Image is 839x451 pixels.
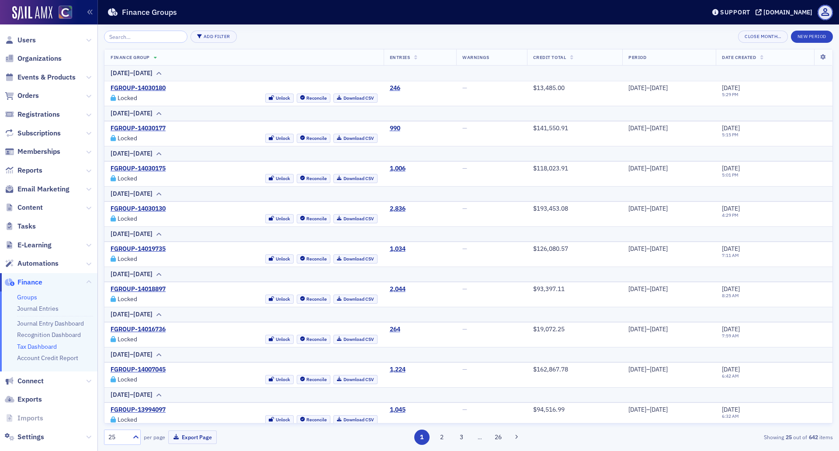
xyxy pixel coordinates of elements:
span: [DATE] [722,205,740,212]
a: Exports [5,395,42,404]
span: Connect [17,376,44,386]
div: [DOMAIN_NAME] [763,8,812,16]
button: Reconcile [297,375,331,384]
a: FGROUP-13994097 [111,406,166,414]
div: Support [720,8,750,16]
div: 1,045 [390,406,406,414]
div: [DATE]–[DATE] [111,229,153,239]
div: [DATE]–[DATE] [111,270,153,279]
span: [DATE] [722,245,740,253]
div: Locked [118,216,137,221]
time: 6:32 AM [722,413,739,419]
span: [DATE] [722,164,740,172]
a: Download CSV [333,254,378,264]
span: Orders [17,91,39,101]
span: [DATE] [722,325,740,333]
a: Automations [5,259,59,268]
span: Organizations [17,54,62,63]
a: Recognition Dashboard [17,331,81,339]
div: Locked [118,417,137,422]
div: Locked [118,297,137,302]
a: Registrations [5,110,60,119]
a: Download CSV [333,174,378,183]
span: — [462,164,467,172]
span: Profile [818,5,833,20]
button: 3 [454,430,469,445]
span: Events & Products [17,73,76,82]
a: 2,044 [390,285,406,293]
a: Tasks [5,222,36,231]
span: Reports [17,166,42,175]
a: 1,034 [390,245,406,253]
div: [DATE]–[DATE] [111,390,153,399]
span: — [462,406,467,413]
div: [DATE]–[DATE] [628,125,710,132]
a: Orders [5,91,39,101]
span: $162,867.78 [533,365,568,373]
a: Download CSV [333,295,378,304]
div: [DATE]–[DATE] [628,406,710,414]
span: Registrations [17,110,60,119]
span: $19,072.25 [533,325,565,333]
span: Content [17,203,43,212]
span: $193,453.08 [533,205,568,212]
a: Download CSV [333,375,378,384]
a: Organizations [5,54,62,63]
button: Reconcile [297,174,331,183]
button: Add Filter [191,31,237,43]
strong: 25 [784,433,793,441]
span: $94,516.99 [533,406,565,413]
span: Imports [17,413,43,423]
button: Reconcile [297,134,331,143]
div: 990 [390,125,400,132]
a: Email Marketing [5,184,69,194]
button: New Period [791,31,833,43]
div: [DATE]–[DATE] [111,350,153,359]
button: Reconcile [297,415,331,424]
a: 1,006 [390,165,406,173]
input: Search… [104,31,187,43]
a: FGROUP-14018897 [111,285,166,293]
span: $126,080.57 [533,245,568,253]
div: 2,836 [390,205,406,213]
span: [DATE] [722,124,740,132]
img: SailAMX [12,6,52,20]
div: [DATE]–[DATE] [111,189,153,198]
span: E-Learning [17,240,52,250]
span: Period [628,54,646,60]
time: 7:11 AM [722,252,739,258]
h1: Finance Groups [122,7,177,17]
a: Connect [5,376,44,386]
a: Download CSV [333,94,378,103]
a: Content [5,203,43,212]
time: 5:01 PM [722,172,738,178]
button: [DOMAIN_NAME] [756,9,815,15]
div: Showing out of items [596,433,833,441]
button: Unlock [265,174,294,183]
div: [DATE]–[DATE] [628,285,710,293]
span: $93,397.11 [533,285,565,293]
a: Journal Entries [17,305,59,312]
div: [DATE]–[DATE] [628,326,710,333]
a: FGROUP-14019735 [111,245,166,253]
div: Locked [118,337,137,342]
img: SailAMX [59,6,72,19]
a: Settings [5,432,44,442]
a: Download CSV [333,214,378,223]
div: [DATE]–[DATE] [628,205,710,213]
span: Finance Group [111,54,150,60]
div: Locked [118,257,137,261]
button: Reconcile [297,254,331,264]
a: 264 [390,326,400,333]
a: Reports [5,166,42,175]
a: Memberships [5,147,60,156]
button: Reconcile [297,335,331,344]
div: [DATE]–[DATE] [628,245,710,253]
time: 7:59 AM [722,333,739,339]
a: Groups [17,293,37,301]
a: View Homepage [52,6,72,21]
span: Warnings [462,54,489,60]
span: … [474,433,486,441]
